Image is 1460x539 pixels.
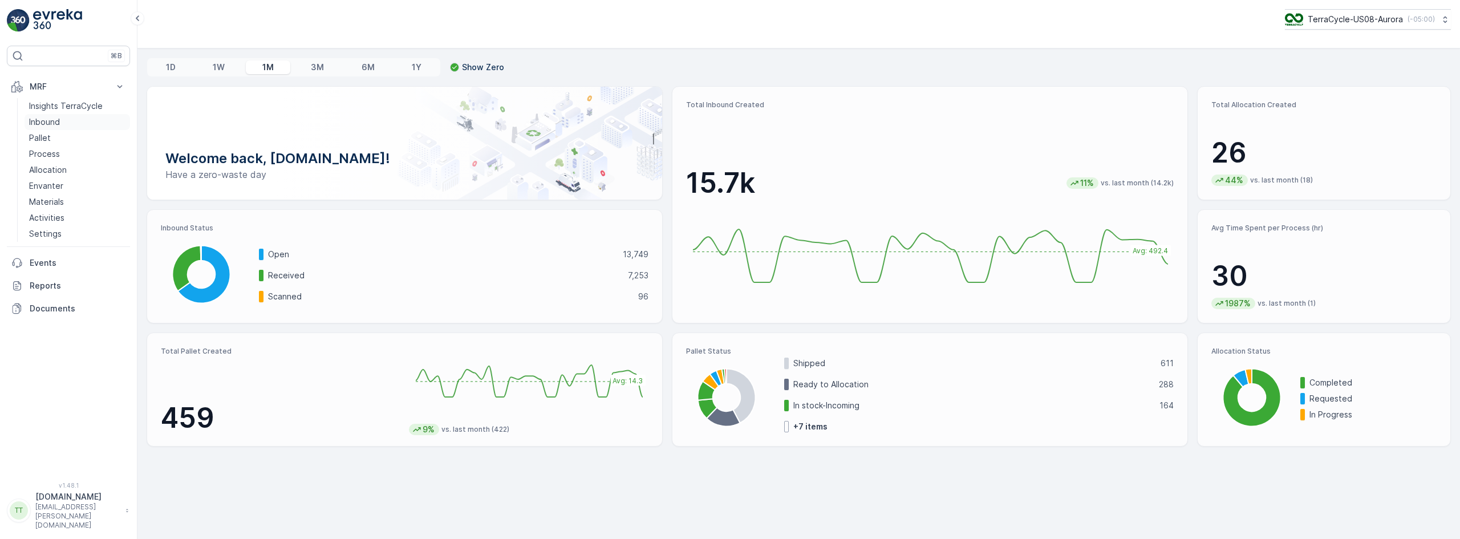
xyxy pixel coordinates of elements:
p: Inbound Status [161,224,648,233]
p: 15.7k [686,166,755,200]
a: Envanter [25,178,130,194]
a: Documents [7,297,130,320]
p: ( -05:00 ) [1408,15,1435,24]
p: 1Y [412,62,421,73]
p: Activities [29,212,64,224]
p: 30 [1211,259,1437,293]
p: 44% [1224,175,1244,186]
p: Completed [1309,377,1437,388]
a: Materials [25,194,130,210]
p: Documents [30,303,125,314]
p: Reports [30,280,125,291]
p: 3M [311,62,324,73]
p: 11% [1079,177,1095,189]
a: Reports [7,274,130,297]
p: 9% [421,424,436,435]
p: In Progress [1309,409,1437,420]
p: Pallet [29,132,51,144]
p: Received [268,270,620,281]
a: Activities [25,210,130,226]
p: [EMAIL_ADDRESS][PERSON_NAME][DOMAIN_NAME] [35,502,120,530]
p: Total Inbound Created [686,100,1174,110]
img: logo [7,9,30,32]
a: Settings [25,226,130,242]
a: Inbound [25,114,130,130]
p: [DOMAIN_NAME] [35,491,120,502]
p: Events [30,257,125,269]
p: vs. last month (1) [1258,299,1316,308]
span: v 1.48.1 [7,482,130,489]
p: 1D [166,62,176,73]
button: TT[DOMAIN_NAME][EMAIL_ADDRESS][PERSON_NAME][DOMAIN_NAME] [7,491,130,530]
a: Insights TerraCycle [25,98,130,114]
p: Ready to Allocation [793,379,1151,390]
p: 164 [1159,400,1174,411]
p: 459 [161,401,400,435]
p: Welcome back, [DOMAIN_NAME]! [165,149,644,168]
p: TerraCycle-US08-Aurora [1308,14,1403,25]
p: vs. last month (18) [1250,176,1313,185]
p: Avg Time Spent per Process (hr) [1211,224,1437,233]
p: Requested [1309,393,1437,404]
button: TerraCycle-US08-Aurora(-05:00) [1285,9,1451,30]
img: logo_light-DOdMpM7g.png [33,9,82,32]
p: Allocation Status [1211,347,1437,356]
p: Open [268,249,615,260]
p: vs. last month (14.2k) [1101,179,1174,188]
p: Envanter [29,180,63,192]
p: Pallet Status [686,347,1174,356]
p: Inbound [29,116,60,128]
p: Show Zero [462,62,504,73]
p: ⌘B [111,51,122,60]
a: Events [7,252,130,274]
p: 96 [638,291,648,302]
button: MRF [7,75,130,98]
p: Total Pallet Created [161,347,400,356]
p: MRF [30,81,107,92]
p: In stock-Incoming [793,400,1152,411]
p: Process [29,148,60,160]
div: TT [10,501,28,520]
p: 1M [262,62,274,73]
p: Allocation [29,164,67,176]
p: Shipped [793,358,1153,369]
p: 7,253 [628,270,648,281]
p: 611 [1161,358,1174,369]
p: Have a zero-waste day [165,168,644,181]
p: Settings [29,228,62,240]
a: Allocation [25,162,130,178]
a: Pallet [25,130,130,146]
p: Total Allocation Created [1211,100,1437,110]
a: Process [25,146,130,162]
p: vs. last month (422) [441,425,509,434]
p: 1W [213,62,225,73]
p: + 7 items [793,421,828,432]
p: 1987% [1224,298,1252,309]
p: Scanned [268,291,631,302]
p: 26 [1211,136,1437,170]
img: image_ci7OI47.png [1285,13,1303,26]
p: 288 [1159,379,1174,390]
p: Insights TerraCycle [29,100,103,112]
p: Materials [29,196,64,208]
p: 6M [362,62,375,73]
p: 13,749 [623,249,648,260]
